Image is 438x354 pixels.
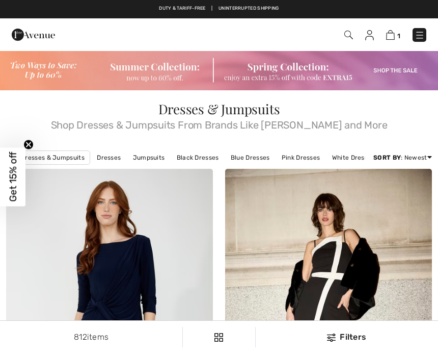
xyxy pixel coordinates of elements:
a: Black Dresses [172,151,224,164]
img: Menu [415,30,425,40]
a: White Dresses [327,151,380,164]
span: 1 [397,32,400,40]
img: Filters [327,334,336,342]
span: 812 [74,332,87,342]
img: My Info [365,30,374,40]
a: 1 [386,29,400,41]
img: Filters [214,333,223,342]
img: Search [344,31,353,39]
button: Close teaser [23,140,34,150]
a: Pink Dresses [277,151,325,164]
img: Shopping Bag [386,30,395,40]
div: : Newest [373,153,432,162]
a: All Dresses & Jumpsuits [6,150,90,165]
img: 1ère Avenue [12,24,55,45]
div: Filters [262,331,432,343]
a: Blue Dresses [226,151,275,164]
a: Jumpsuits [128,151,170,164]
span: Dresses & Jumpsuits [158,100,280,118]
a: Dresses [92,151,126,164]
span: Shop Dresses & Jumpsuits From Brands Like [PERSON_NAME] and More [6,116,432,130]
strong: Sort By [373,154,401,161]
span: Get 15% off [7,152,19,202]
a: 1ère Avenue [12,29,55,39]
